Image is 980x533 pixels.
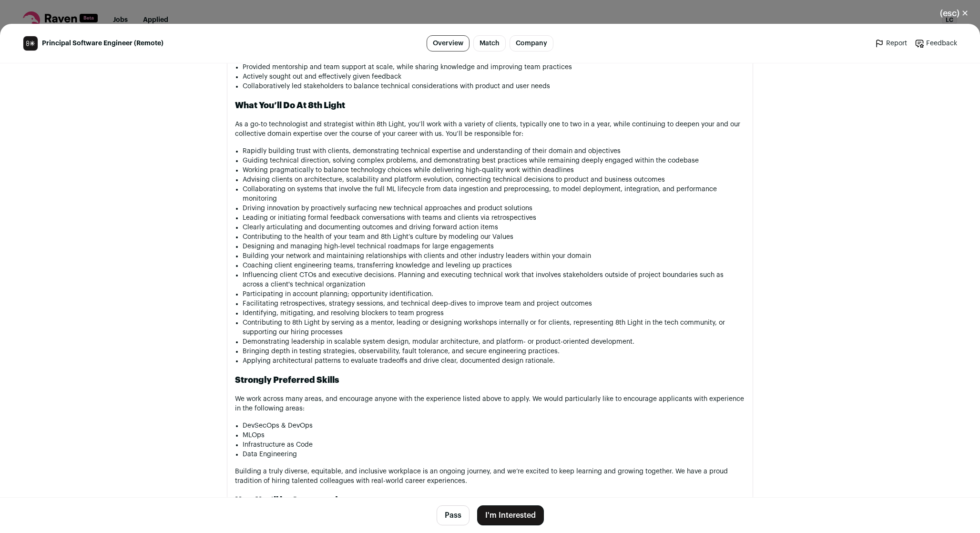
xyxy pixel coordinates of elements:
p: We work across many areas, and encourage anyone with the experience listed above to apply. We wou... [235,394,745,413]
strong: How You’ll be Supported [235,496,338,504]
p: Building a truly diverse, equitable, and inclusive workplace is an ongoing journey, and we’re exc... [235,467,745,486]
li: Participating in account planning; opportunity identification. [243,289,745,299]
li: Contributing to the health of your team and 8th Light’s culture by modeling our Values [243,232,745,242]
li: Bringing depth in testing strategies, observability, fault tolerance, and secure engineering prac... [243,347,745,356]
li: Contributing to 8th Light by serving as a mentor, leading or designing workshops internally or fo... [243,318,745,337]
li: Actively sought out and effectively given feedback [243,72,745,82]
button: Pass [437,505,470,525]
button: Close modal [929,3,980,24]
li: Leading or initiating formal feedback conversations with teams and clients via retrospectives [243,213,745,223]
li: DevSecOps & DevOps [243,421,745,430]
li: Collaboratively led stakeholders to balance technical considerations with product and user needs [243,82,745,91]
li: Demonstrating leadership in scalable system design, modular architecture, and platform- or produc... [243,337,745,347]
li: Applying architectural patterns to evaluate tradeoffs and drive clear, documented design rationale. [243,356,745,366]
li: Data Engineering [243,450,745,459]
span: Principal Software Engineer (Remote) [42,39,163,48]
li: Designing and managing high-level technical roadmaps for large engagements [243,242,745,251]
li: Building your network and maintaining relationships with clients and other industry leaders withi... [243,251,745,261]
li: Influencing client CTOs and executive decisions. Planning and executing technical work that invol... [243,270,745,289]
strong: Strongly Preferred Skills [235,376,339,384]
li: Collaborating on systems that involve the full ML lifecycle from data ingestion and preprocessing... [243,184,745,204]
li: Driving innovation by proactively surfacing new technical approaches and product solutions [243,204,745,213]
strong: What You’ll Do At 8th Light [235,101,345,110]
a: Overview [427,35,470,51]
a: Feedback [915,39,957,48]
li: Rapidly building trust with clients, demonstrating technical expertise and understanding of their... [243,146,745,156]
li: MLOps [243,430,745,440]
li: Infrastructure as Code [243,440,745,450]
img: 4fe73e4809cff28d7346e0898cd5e4e9ea1ea5ac9d1deed0a36356e0abf6f376.png [23,36,38,51]
li: Working pragmatically to balance technology choices while delivering high-quality work within dea... [243,165,745,175]
li: Advising clients on architecture, scalability and platform evolution, connecting technical decisi... [243,175,745,184]
li: Provided mentorship and team support at scale, while sharing knowledge and improving team practices [243,62,745,72]
a: Report [875,39,907,48]
li: Guiding technical direction, solving complex problems, and demonstrating best practices while rem... [243,156,745,165]
li: Coaching client engineering teams, transferring knowledge and leveling up practices [243,261,745,270]
button: I'm Interested [477,505,544,525]
li: Facilitating retrospectives, strategy sessions, and technical deep-dives to improve team and proj... [243,299,745,308]
a: Company [510,35,553,51]
a: Match [473,35,506,51]
li: Identifying, mitigating, and resolving blockers to team progress [243,308,745,318]
p: As a go-to technologist and strategist within 8th Light, you’ll work with a variety of clients, t... [235,120,745,139]
li: Clearly articulating and documenting outcomes and driving forward action items [243,223,745,232]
